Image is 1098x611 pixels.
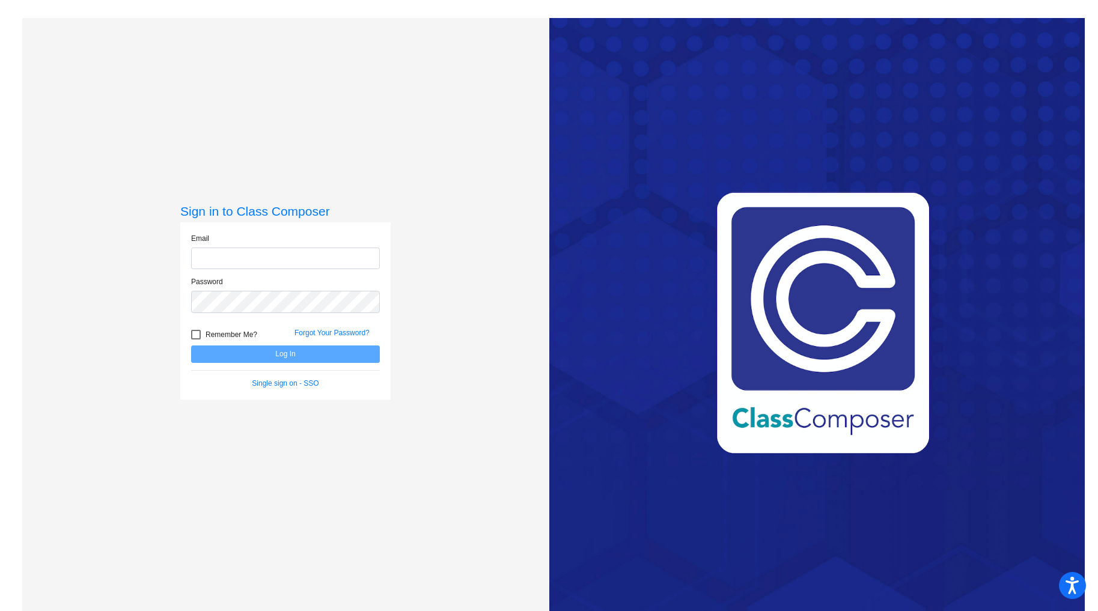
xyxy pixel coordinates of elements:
label: Password [191,276,223,287]
button: Log In [191,345,380,363]
label: Email [191,233,209,244]
a: Forgot Your Password? [294,329,370,337]
a: Single sign on - SSO [252,379,319,388]
h3: Sign in to Class Composer [180,204,391,219]
span: Remember Me? [206,327,257,342]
